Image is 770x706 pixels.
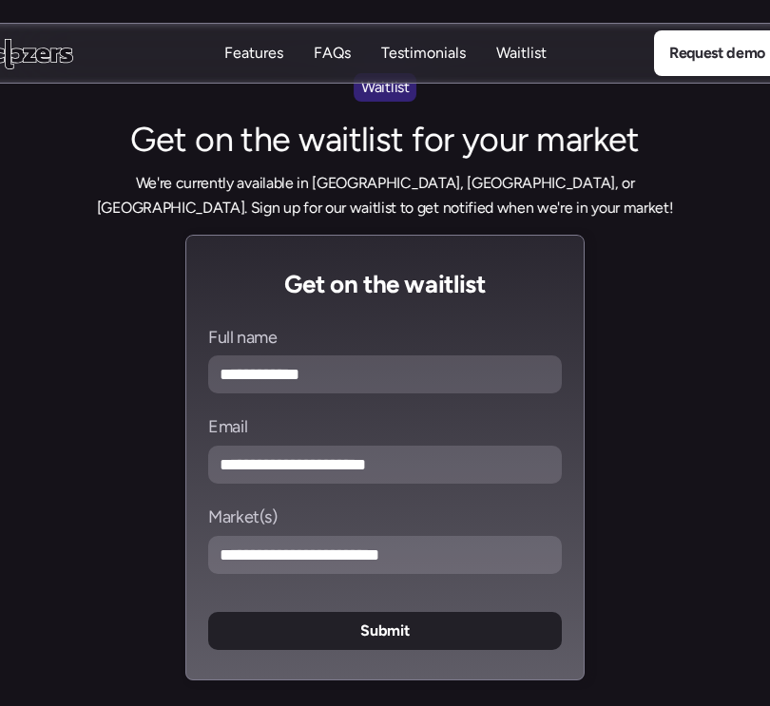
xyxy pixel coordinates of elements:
input: Full name [208,355,562,393]
p: Email [208,416,247,438]
input: Email [208,446,562,484]
p: Testimonials [381,43,466,64]
p: Testimonials [381,64,466,85]
p: Features [224,43,283,64]
p: Features [224,64,283,85]
p: Request demo [668,41,764,66]
a: FAQsFAQs [314,43,351,65]
input: Market(s) [208,536,562,574]
p: Waitlist [496,64,547,85]
a: TestimonialsTestimonials [381,43,466,65]
a: WaitlistWaitlist [496,43,547,65]
p: FAQs [314,43,351,64]
h2: Get on the waitlist for your market [62,117,708,163]
a: FeaturesFeatures [224,43,283,65]
p: Full name [208,327,278,349]
p: Submit [360,619,409,643]
p: Market(s) [208,506,278,528]
button: Submit [208,612,562,650]
p: We're currently available in [GEOGRAPHIC_DATA], [GEOGRAPHIC_DATA], or [GEOGRAPHIC_DATA]. Sign up ... [62,171,708,219]
p: Waitlist [496,43,547,64]
h3: Get on the waitlist [208,265,562,304]
p: FAQs [314,64,351,85]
